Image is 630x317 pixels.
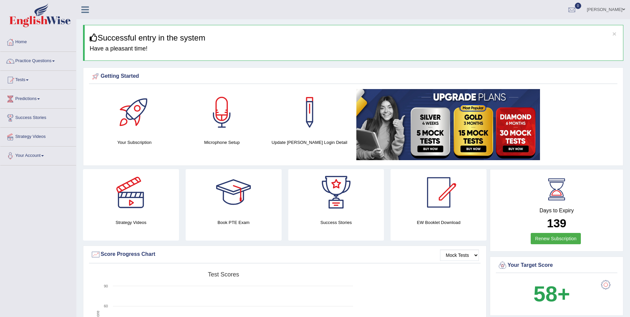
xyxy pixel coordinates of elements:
[356,89,540,160] img: small5.jpg
[0,52,76,68] a: Practice Questions
[269,139,350,146] h4: Update [PERSON_NAME] Login Detail
[288,219,384,226] h4: Success Stories
[91,250,479,260] div: Score Progress Chart
[497,261,616,270] div: Your Target Score
[497,208,616,214] h4: Days to Expiry
[0,128,76,144] a: Strategy Videos
[0,147,76,163] a: Your Account
[0,33,76,50] a: Home
[208,271,239,278] tspan: Test scores
[90,34,618,42] h3: Successful entry in the system
[186,219,282,226] h4: Book PTE Exam
[531,233,581,244] a: Renew Subscription
[533,282,570,306] b: 58+
[104,304,108,308] text: 60
[90,46,618,52] h4: Have a pleasant time!
[0,71,76,87] a: Tests
[0,90,76,106] a: Predictions
[181,139,262,146] h4: Microphone Setup
[575,3,582,9] span: 0
[104,284,108,288] text: 90
[391,219,487,226] h4: EW Booklet Download
[0,109,76,125] a: Success Stories
[91,71,616,81] div: Getting Started
[83,219,179,226] h4: Strategy Videos
[547,217,566,230] b: 139
[94,139,175,146] h4: Your Subscription
[612,30,616,37] button: ×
